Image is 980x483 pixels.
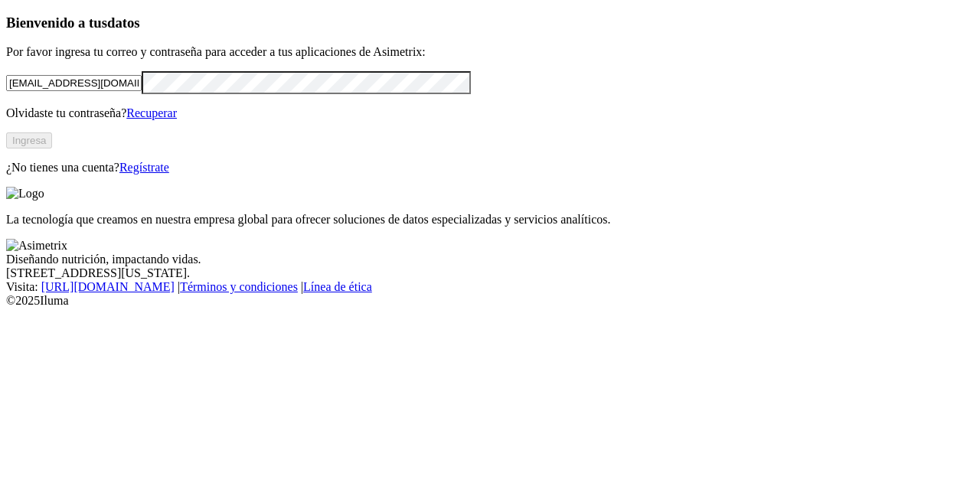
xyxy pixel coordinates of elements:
[6,294,974,308] div: © 2025 Iluma
[126,106,177,119] a: Recuperar
[6,253,974,266] div: Diseñando nutrición, impactando vidas.
[6,239,67,253] img: Asimetrix
[41,280,175,293] a: [URL][DOMAIN_NAME]
[6,161,974,175] p: ¿No tienes una cuenta?
[6,45,974,59] p: Por favor ingresa tu correo y contraseña para acceder a tus aplicaciones de Asimetrix:
[6,187,44,201] img: Logo
[6,213,974,227] p: La tecnología que creamos en nuestra empresa global para ofrecer soluciones de datos especializad...
[107,15,140,31] span: datos
[303,280,372,293] a: Línea de ética
[6,75,142,91] input: Tu correo
[6,132,52,148] button: Ingresa
[119,161,169,174] a: Regístrate
[6,15,974,31] h3: Bienvenido a tus
[6,106,974,120] p: Olvidaste tu contraseña?
[180,280,298,293] a: Términos y condiciones
[6,266,974,280] div: [STREET_ADDRESS][US_STATE].
[6,280,974,294] div: Visita : | |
